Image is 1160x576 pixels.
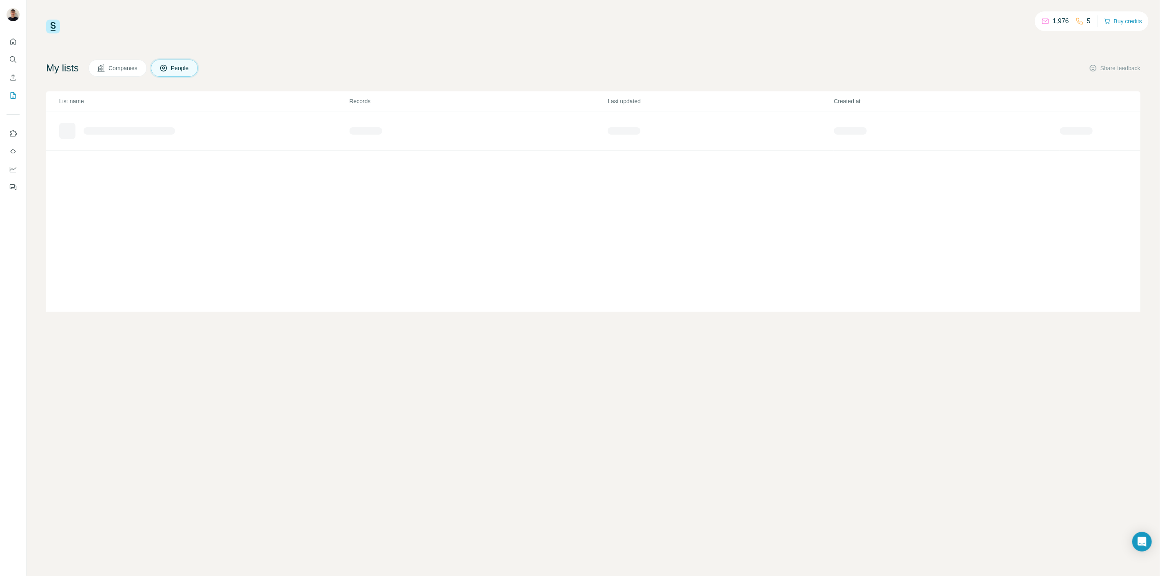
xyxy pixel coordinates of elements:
[46,62,79,75] h4: My lists
[7,162,20,177] button: Dashboard
[1132,532,1152,552] div: Open Intercom Messenger
[1053,16,1069,26] p: 1,976
[46,20,60,33] img: Surfe Logo
[7,126,20,141] button: Use Surfe on LinkedIn
[59,97,349,105] p: List name
[834,97,1059,105] p: Created at
[7,34,20,49] button: Quick start
[350,97,607,105] p: Records
[1089,64,1140,72] button: Share feedback
[7,180,20,195] button: Feedback
[7,88,20,103] button: My lists
[171,64,190,72] span: People
[608,97,833,105] p: Last updated
[7,52,20,67] button: Search
[1087,16,1091,26] p: 5
[7,144,20,159] button: Use Surfe API
[7,8,20,21] img: Avatar
[7,70,20,85] button: Enrich CSV
[1104,16,1142,27] button: Buy credits
[108,64,138,72] span: Companies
